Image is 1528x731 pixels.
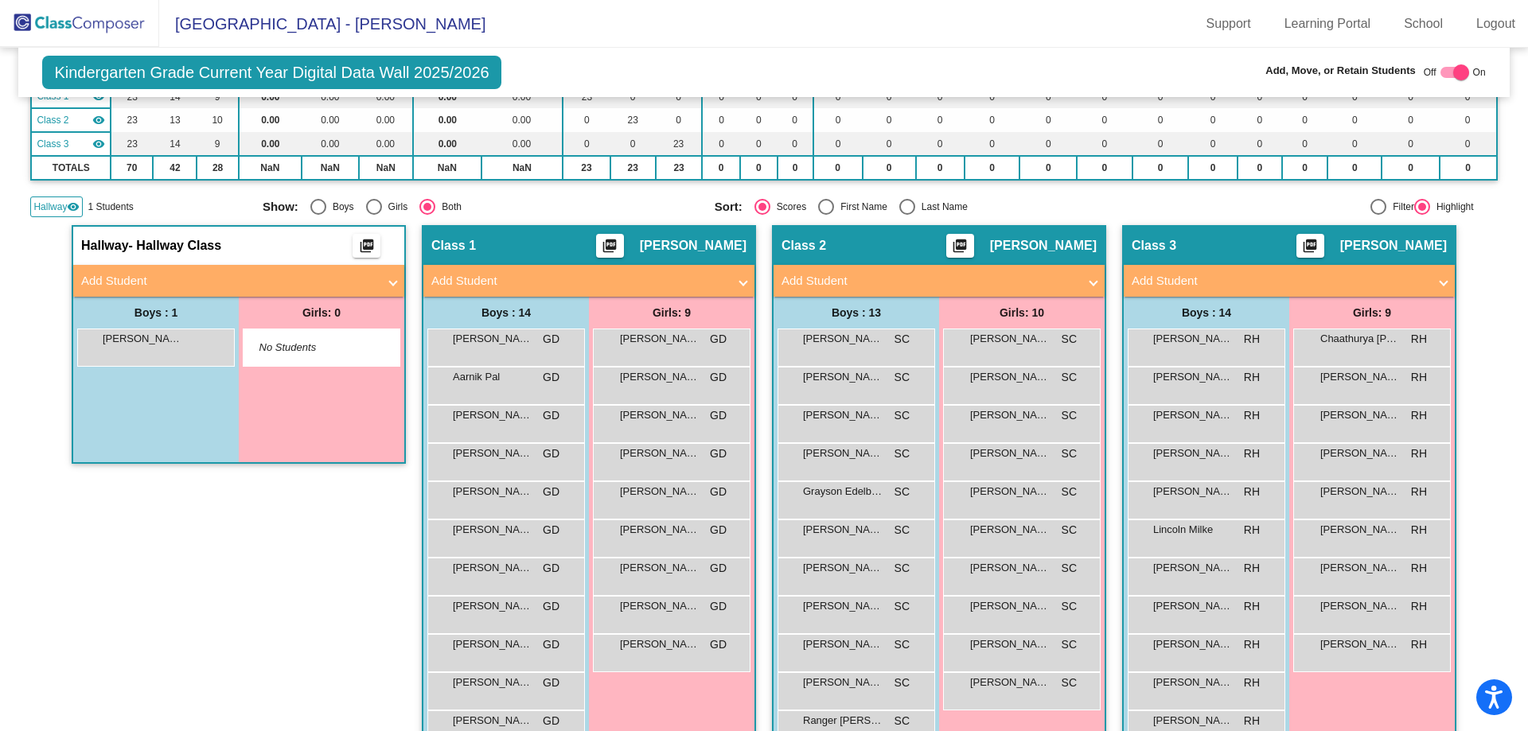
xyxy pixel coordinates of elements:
span: SC [895,560,910,577]
span: [PERSON_NAME] [1153,445,1233,461]
mat-panel-title: Add Student [782,272,1078,290]
span: [PERSON_NAME] [803,407,883,423]
span: [PERSON_NAME] [1320,560,1400,576]
button: Print Students Details [596,234,624,258]
div: Boys : 14 [1124,297,1289,329]
span: [PERSON_NAME] [453,560,532,576]
span: RH [1411,445,1427,462]
td: 0 [1019,156,1077,180]
td: 0 [1440,132,1497,156]
span: SC [895,484,910,500]
td: 0 [863,108,916,132]
td: 42 [153,156,197,180]
span: GD [543,675,559,691]
td: 0 [1077,156,1132,180]
span: SC [1062,369,1077,386]
span: [PERSON_NAME] [453,445,532,461]
td: 0.00 [359,132,413,156]
span: [PERSON_NAME] [970,598,1050,614]
td: 0.00 [239,132,302,156]
td: 0 [965,156,1020,180]
td: 0 [563,108,610,132]
td: 0.00 [302,132,359,156]
span: RH [1244,484,1260,500]
span: [PERSON_NAME] [1320,445,1400,461]
span: GD [710,369,727,386]
td: 0 [1132,156,1189,180]
span: RH [1244,636,1260,653]
span: RH [1244,598,1260,615]
span: Class 3 [37,137,68,151]
td: 23 [111,108,153,132]
span: [PERSON_NAME] [1320,407,1400,423]
button: Print Students Details [946,234,974,258]
td: 28 [197,156,238,180]
span: [PERSON_NAME] [803,369,883,385]
td: 23 [111,132,153,156]
span: [GEOGRAPHIC_DATA] - [PERSON_NAME] [159,11,485,37]
span: SC [1062,331,1077,348]
td: 0 [740,108,777,132]
td: 0 [1238,132,1282,156]
span: [PERSON_NAME] [620,407,700,423]
td: 0 [1382,108,1440,132]
td: TOTALS [31,156,111,180]
span: Grayson Edelbrock [803,484,883,500]
td: Samantha Connors - No Class Name [31,108,111,132]
span: GD [543,407,559,424]
td: 0 [1282,156,1327,180]
span: SC [1062,407,1077,424]
span: [PERSON_NAME] [1340,238,1447,254]
span: SC [1062,636,1077,653]
div: Boys : 13 [774,297,939,329]
span: GD [710,484,727,500]
td: 0.00 [359,108,413,132]
span: [PERSON_NAME] [620,484,700,500]
span: [PERSON_NAME] [970,636,1050,652]
span: SC [1062,675,1077,691]
span: SC [1062,598,1077,615]
td: 0 [1327,108,1382,132]
span: [PERSON_NAME] [453,713,532,729]
span: SC [1062,445,1077,462]
div: Last Name [915,200,968,214]
td: NaN [481,156,563,180]
span: Class 1 [431,238,476,254]
span: Off [1424,65,1436,80]
span: [PERSON_NAME] [620,445,700,461]
span: GD [710,560,727,577]
div: Scores [770,200,806,214]
span: Hallway [81,238,129,254]
span: [PERSON_NAME] [1320,484,1400,500]
mat-panel-title: Add Student [431,272,727,290]
td: 0.00 [239,108,302,132]
span: RH [1411,522,1427,539]
span: [PERSON_NAME] [1153,636,1233,652]
td: 0 [1132,108,1189,132]
span: [PERSON_NAME] [103,331,182,347]
span: SC [1062,560,1077,577]
span: [PERSON_NAME] [803,445,883,461]
mat-radio-group: Select an option [715,199,1155,215]
span: SC [895,598,910,615]
span: [PERSON_NAME] [803,636,883,652]
span: [PERSON_NAME] [PERSON_NAME] [803,560,883,576]
span: GD [710,636,727,653]
span: RH [1411,331,1427,348]
td: 0.00 [481,132,563,156]
span: GD [710,598,727,615]
td: 0 [863,132,916,156]
mat-icon: visibility [92,114,105,126]
td: 0 [702,156,740,180]
td: 0 [1019,108,1077,132]
span: RH [1411,369,1427,386]
span: RH [1244,560,1260,577]
td: 0 [1238,156,1282,180]
td: 0 [916,132,965,156]
td: 0 [1077,132,1132,156]
td: 0 [1132,132,1189,156]
span: RH [1244,369,1260,386]
button: Print Students Details [1296,234,1324,258]
span: - Hallway Class [129,238,222,254]
td: 0 [1282,132,1327,156]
